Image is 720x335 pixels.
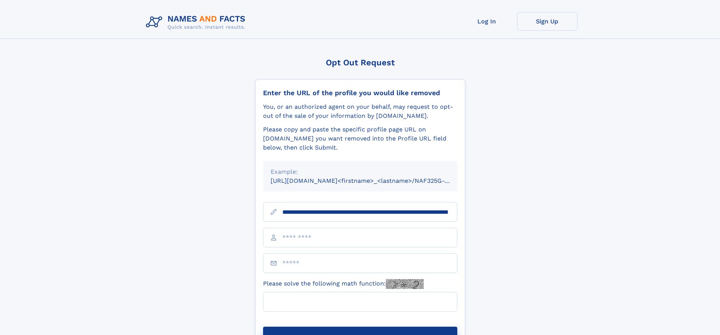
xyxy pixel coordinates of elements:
[263,102,457,120] div: You, or an authorized agent on your behalf, may request to opt-out of the sale of your informatio...
[271,177,472,184] small: [URL][DOMAIN_NAME]<firstname>_<lastname>/NAF325G-xxxxxxxx
[271,167,450,176] div: Example:
[255,58,465,67] div: Opt Out Request
[263,279,424,289] label: Please solve the following math function:
[143,12,252,32] img: Logo Names and Facts
[517,12,578,31] a: Sign Up
[263,89,457,97] div: Enter the URL of the profile you would like removed
[457,12,517,31] a: Log In
[263,125,457,152] div: Please copy and paste the specific profile page URL on [DOMAIN_NAME] you want removed into the Pr...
